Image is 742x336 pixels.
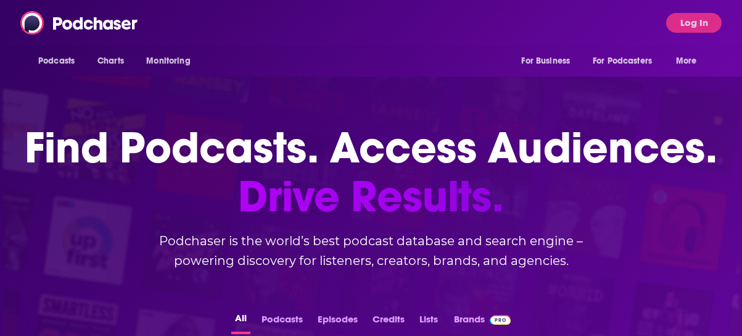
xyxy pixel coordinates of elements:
[25,124,717,221] h1: Find Podcasts. Access Audiences.
[454,310,511,334] a: BrandsPodchaser Pro
[593,52,652,70] span: For Podcasters
[25,172,717,221] span: Drive Results.
[416,310,442,334] button: Lists
[38,52,75,70] span: Podcasts
[676,52,697,70] span: More
[369,310,408,334] button: Credits
[666,13,722,33] button: Log In
[490,315,511,325] img: Podchaser Pro
[314,310,361,334] button: Episodes
[125,231,618,271] h2: Podchaser is the world’s best podcast database and search engine – powering discovery for listene...
[97,52,124,70] span: Charts
[138,49,206,73] button: open menu
[20,11,139,35] img: Podchaser - Follow, Share and Rate Podcasts
[521,52,570,70] span: For Business
[513,49,585,73] button: open menu
[146,52,190,70] span: Monitoring
[231,310,250,334] button: All
[667,49,712,73] button: open menu
[258,310,307,334] button: Podcasts
[585,49,670,73] button: open menu
[89,49,131,73] a: Charts
[30,49,91,73] button: open menu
